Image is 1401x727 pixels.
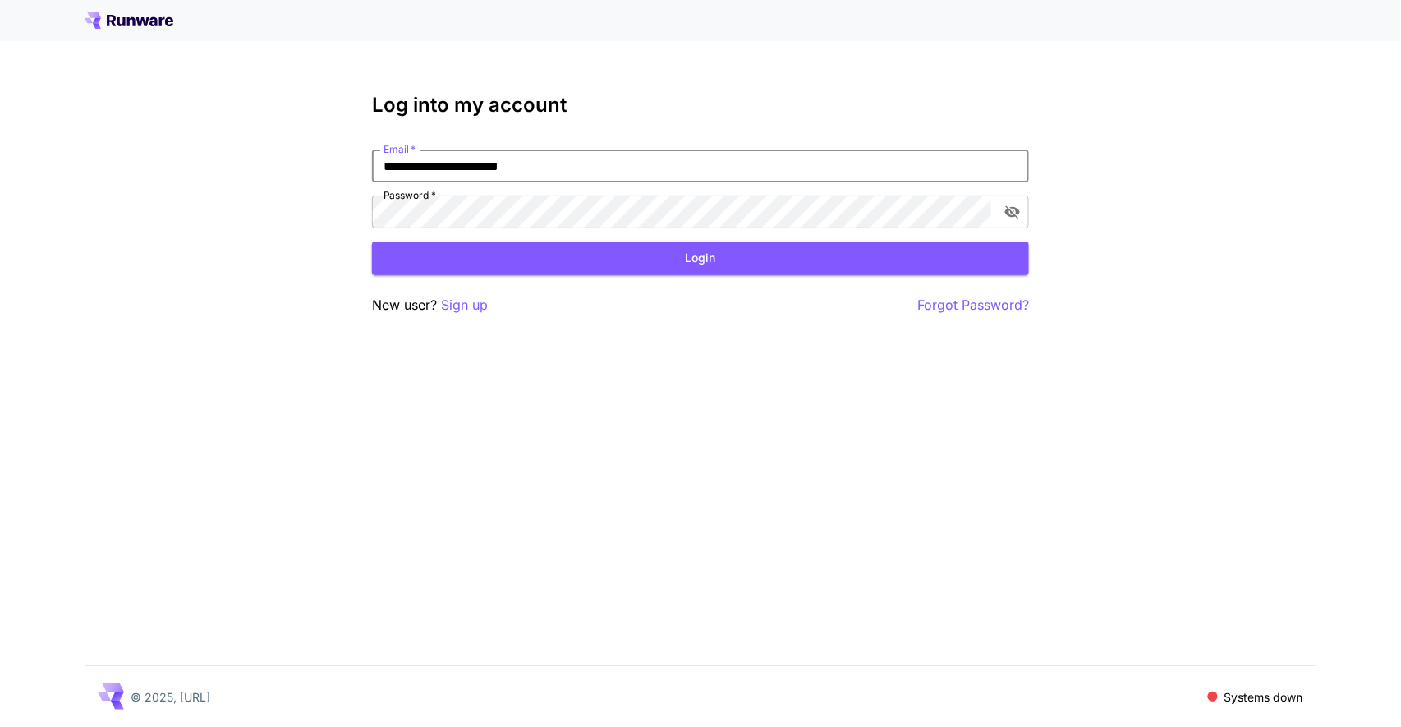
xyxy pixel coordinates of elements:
button: Sign up [441,295,488,315]
p: © 2025, [URL] [131,688,210,706]
button: Login [372,242,1029,275]
label: Email [384,142,416,156]
p: Systems down [1224,688,1303,706]
button: toggle password visibility [998,197,1027,227]
button: Forgot Password? [917,295,1029,315]
label: Password [384,188,436,202]
p: New user? [372,295,488,315]
h3: Log into my account [372,94,1029,117]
